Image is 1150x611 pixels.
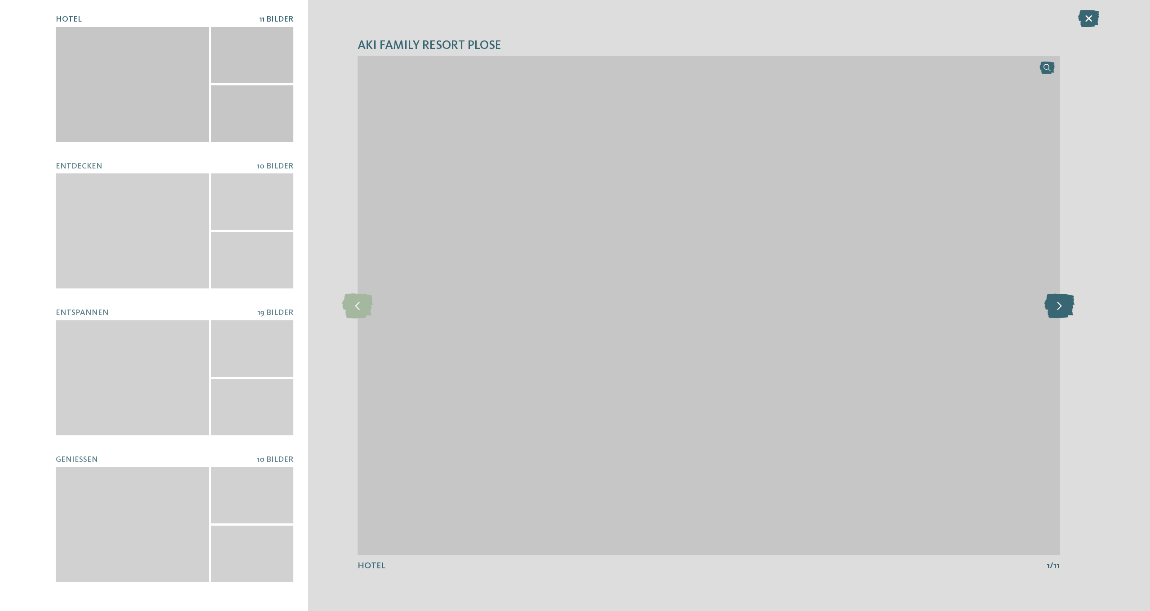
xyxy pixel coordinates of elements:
[56,16,82,23] span: Hotel
[257,163,293,170] span: 10 Bilder
[257,456,293,464] span: 10 Bilder
[1050,561,1053,572] span: /
[1047,561,1050,572] span: 1
[56,309,109,317] span: Entspannen
[1053,561,1060,572] span: 11
[358,37,501,55] span: AKI Family Resort PLOSE
[56,456,98,464] span: Genießen
[56,163,102,170] span: Entdecken
[358,562,385,571] span: Hotel
[257,309,293,317] span: 19 Bilder
[259,16,293,23] span: 11 Bilder
[358,56,1060,555] img: AKI Family Resort PLOSE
